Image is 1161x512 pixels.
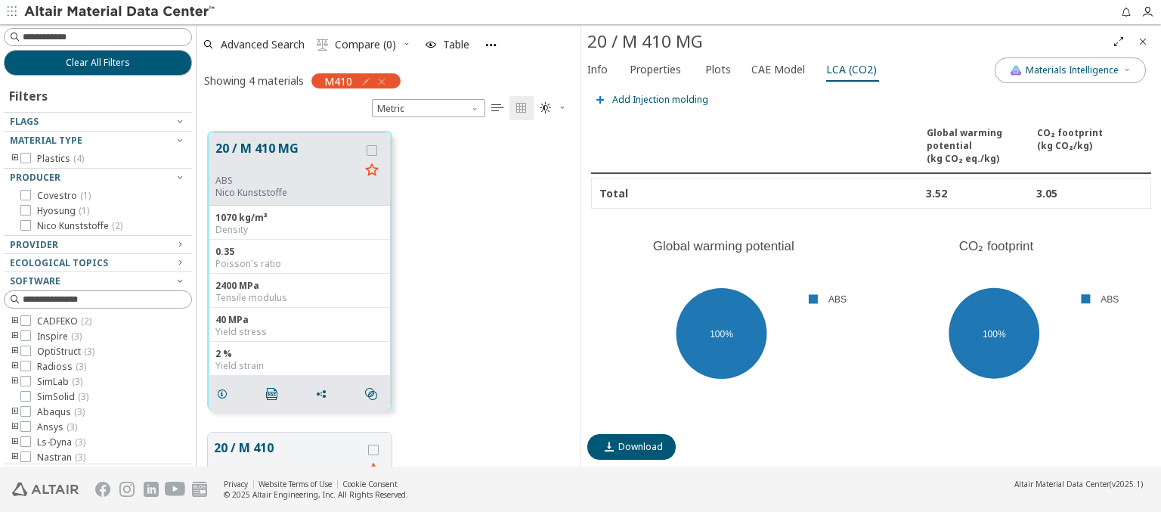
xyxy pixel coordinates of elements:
[509,96,534,120] button: Tile View
[80,189,91,202] span: ( 1 )
[4,76,55,112] div: Filters
[1037,126,1144,165] div: CO₂ footprint ( kg CO₂/kg )
[37,421,77,433] span: Ansys
[1014,479,1110,489] span: Altair Material Data Center
[4,169,192,187] button: Producer
[10,436,20,448] i: toogle group
[10,330,20,343] i: toogle group
[995,57,1146,83] button: AI CopilotMaterials Intelligence
[4,132,192,150] button: Material Type
[587,85,715,115] button: Add Injection molding
[81,315,91,327] span: ( 2 )
[73,152,84,165] span: ( 4 )
[37,361,86,373] span: Radioss
[221,39,305,50] span: Advanced Search
[491,102,503,114] i: 
[10,171,60,184] span: Producer
[204,73,304,88] div: Showing 4 materials
[215,280,384,292] div: 2400 MPa
[926,186,1033,200] div: 3.52
[84,345,94,358] span: ( 3 )
[10,315,20,327] i: toogle group
[224,479,248,489] a: Privacy
[630,57,681,82] span: Properties
[10,376,20,388] i: toogle group
[4,272,192,290] button: Software
[259,379,291,409] button: PDF Download
[12,483,79,496] img: Altair Engineering
[1036,186,1143,200] div: 3.05
[37,346,94,358] span: OptiStruct
[224,489,408,500] div: © 2025 Altair Engineering, Inc. All Rights Reserved.
[335,39,396,50] span: Compare (0)
[358,379,390,409] button: Similar search
[10,406,20,418] i: toogle group
[826,57,877,82] span: LCA (CO2)
[37,205,89,217] span: Hyosung
[372,99,485,117] div: Unit System
[317,39,329,51] i: 
[372,99,485,117] span: Metric
[214,439,361,474] button: 20 / M 410
[66,57,130,69] span: Clear All Filters
[215,212,384,224] div: 1070 kg/m³
[71,330,82,343] span: ( 3 )
[215,224,384,236] div: Density
[1014,479,1143,489] div: (v2025.1)
[79,204,89,217] span: ( 1 )
[10,238,58,251] span: Provider
[515,102,528,114] i: 
[215,175,360,187] div: ABS
[215,360,384,372] div: Yield strain
[10,361,20,373] i: toogle group
[927,126,1033,165] div: Global warming potential ( kg CO₂ eq./kg )
[587,434,676,460] button: Download
[618,441,663,453] span: Download
[612,95,708,104] span: Add Injection molding
[215,348,384,360] div: 2 %
[10,421,20,433] i: toogle group
[24,5,217,20] img: Altair Material Data Center
[112,219,122,232] span: ( 2 )
[1131,29,1155,54] button: Close
[37,376,82,388] span: SimLab
[1026,64,1119,76] span: Materials Intelligence
[37,315,91,327] span: CADFEKO
[308,379,340,409] button: Share
[37,330,82,343] span: Inspire
[587,57,608,82] span: Info
[342,479,398,489] a: Cookie Consent
[10,346,20,358] i: toogle group
[485,96,509,120] button: Table View
[361,458,385,483] button: Favorite
[587,29,1107,54] div: 20 / M 410 MG
[67,420,77,433] span: ( 3 )
[365,388,377,400] i: 
[10,451,20,464] i: toogle group
[37,436,85,448] span: Ls-Dyna
[215,292,384,304] div: Tensile modulus
[74,405,85,418] span: ( 3 )
[75,451,85,464] span: ( 3 )
[215,187,360,199] p: Nico Kunststoffe
[599,186,813,200] div: Total
[1107,29,1131,54] button: Full Screen
[209,379,241,409] button: Details
[360,159,384,183] button: Favorite
[76,360,86,373] span: ( 3 )
[37,190,91,202] span: Covestro
[37,451,85,464] span: Nastran
[4,236,192,254] button: Provider
[37,220,122,232] span: Nico Kunststoffe
[705,57,731,82] span: Plots
[1010,64,1022,76] img: AI Copilot
[37,153,84,165] span: Plastics
[215,139,360,175] button: 20 / M 410 MG
[10,275,60,287] span: Software
[540,102,552,114] i: 
[215,326,384,338] div: Yield stress
[324,74,352,88] span: M410
[37,406,85,418] span: Abaqus
[534,96,573,120] button: Theme
[78,390,88,403] span: ( 3 )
